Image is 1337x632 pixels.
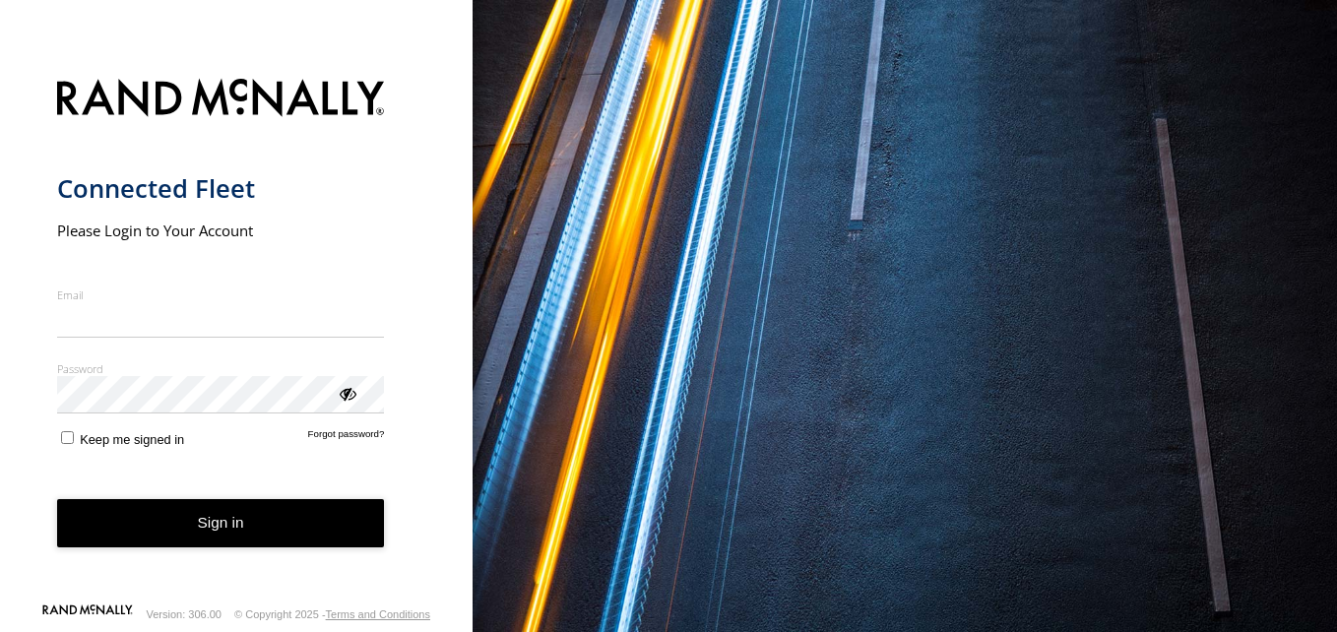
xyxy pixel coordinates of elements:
[61,431,74,444] input: Keep me signed in
[337,383,356,403] div: ViewPassword
[326,608,430,620] a: Terms and Conditions
[57,221,385,240] h2: Please Login to Your Account
[234,608,430,620] div: © Copyright 2025 -
[80,432,184,447] span: Keep me signed in
[147,608,222,620] div: Version: 306.00
[42,604,133,624] a: Visit our Website
[57,499,385,547] button: Sign in
[57,361,385,376] label: Password
[57,287,385,302] label: Email
[57,75,385,125] img: Rand McNally
[308,428,385,447] a: Forgot password?
[57,172,385,205] h1: Connected Fleet
[57,67,416,602] form: main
